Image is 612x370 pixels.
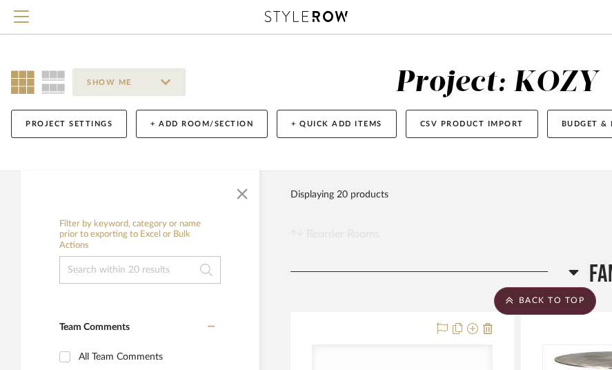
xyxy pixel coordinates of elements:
[228,177,256,205] button: Close
[395,68,598,97] div: Project: KOZY
[290,226,379,242] button: Reorder Rooms
[59,256,221,284] input: Search within 20 results
[290,181,388,208] div: Displaying 20 products
[11,110,127,138] button: Project Settings
[306,226,379,242] span: Reorder Rooms
[59,322,130,332] span: Team Comments
[59,219,221,251] h6: Filter by keyword, category or name prior to exporting to Excel or Bulk Actions
[406,110,538,138] button: CSV Product Import
[79,346,211,368] div: All Team Comments
[494,287,596,315] scroll-to-top-button: BACK TO TOP
[136,110,268,138] button: + Add Room/Section
[277,110,397,138] button: + Quick Add Items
